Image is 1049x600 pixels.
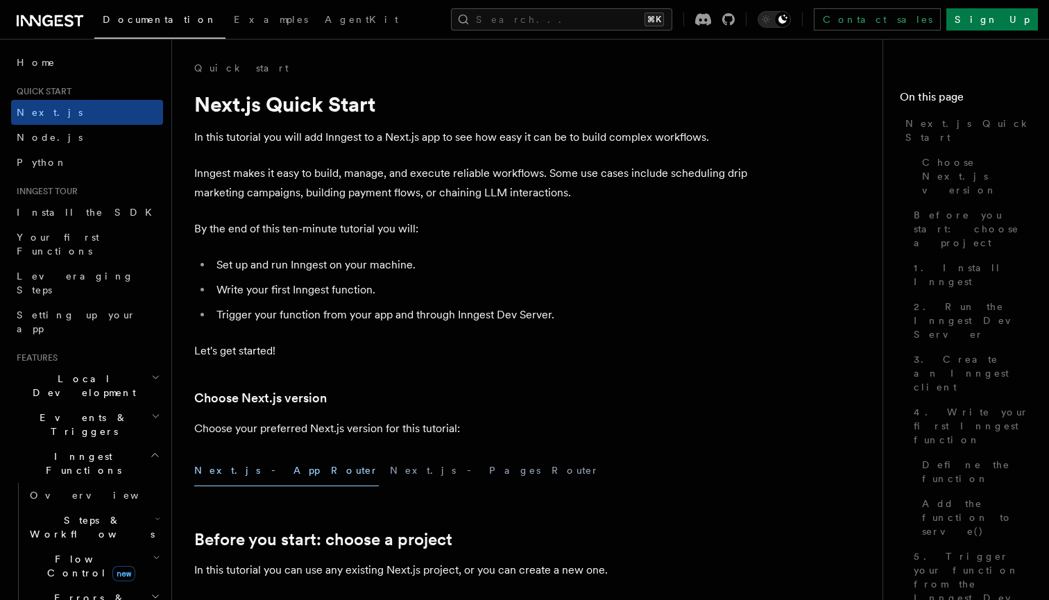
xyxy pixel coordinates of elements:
p: Inngest makes it easy to build, manage, and execute reliable workflows. Some use cases include sc... [194,164,749,203]
a: 2. Run the Inngest Dev Server [908,294,1032,347]
button: Next.js - App Router [194,455,379,486]
span: Define the function [922,458,1032,486]
li: Trigger your function from your app and through Inngest Dev Server. [212,305,749,325]
span: Steps & Workflows [24,513,155,541]
h1: Next.js Quick Start [194,92,749,117]
span: 1. Install Inngest [914,261,1032,289]
span: Add the function to serve() [922,497,1032,538]
a: Install the SDK [11,200,163,225]
a: Add the function to serve() [916,491,1032,544]
span: Documentation [103,14,217,25]
button: Flow Controlnew [24,547,163,585]
button: Local Development [11,366,163,405]
span: Install the SDK [17,207,160,218]
a: Quick start [194,61,289,75]
a: Choose Next.js version [916,150,1032,203]
span: Quick start [11,86,71,97]
span: 3. Create an Inngest client [914,352,1032,394]
span: Examples [234,14,308,25]
span: Setting up your app [17,309,136,334]
span: Next.js Quick Start [905,117,1032,144]
a: Choose Next.js version [194,388,327,408]
a: Setting up your app [11,302,163,341]
span: 4. Write your first Inngest function [914,405,1032,447]
kbd: ⌘K [645,12,664,26]
span: Inngest tour [11,186,78,197]
a: Overview [24,483,163,508]
span: Features [11,352,58,363]
a: 1. Install Inngest [908,255,1032,294]
button: Toggle dark mode [758,11,791,28]
button: Next.js - Pages Router [390,455,599,486]
p: Let's get started! [194,341,749,361]
a: 4. Write your first Inngest function [908,400,1032,452]
span: Node.js [17,132,83,143]
a: Node.js [11,125,163,150]
a: Python [11,150,163,175]
p: By the end of this ten-minute tutorial you will: [194,219,749,239]
a: Before you start: choose a project [194,530,452,549]
a: 3. Create an Inngest client [908,347,1032,400]
span: Events & Triggers [11,411,151,438]
h4: On this page [900,89,1032,111]
p: Choose your preferred Next.js version for this tutorial: [194,419,749,438]
span: Choose Next.js version [922,155,1032,197]
a: Define the function [916,452,1032,491]
button: Steps & Workflows [24,508,163,547]
li: Set up and run Inngest on your machine. [212,255,749,275]
span: AgentKit [325,14,398,25]
button: Events & Triggers [11,405,163,444]
span: Local Development [11,372,151,400]
span: Overview [30,490,173,501]
a: AgentKit [316,4,407,37]
a: Examples [225,4,316,37]
span: Inngest Functions [11,449,150,477]
a: Next.js [11,100,163,125]
span: Python [17,157,67,168]
span: Home [17,55,56,69]
span: new [112,566,135,581]
a: Sign Up [946,8,1038,31]
span: Leveraging Steps [17,271,134,295]
a: Contact sales [814,8,941,31]
a: Your first Functions [11,225,163,264]
a: Next.js Quick Start [900,111,1032,150]
span: 2. Run the Inngest Dev Server [914,300,1032,341]
p: In this tutorial you will add Inngest to a Next.js app to see how easy it can be to build complex... [194,128,749,147]
p: In this tutorial you can use any existing Next.js project, or you can create a new one. [194,560,749,580]
a: Leveraging Steps [11,264,163,302]
span: Your first Functions [17,232,99,257]
span: Next.js [17,107,83,118]
a: Before you start: choose a project [908,203,1032,255]
a: Home [11,50,163,75]
span: Before you start: choose a project [914,208,1032,250]
li: Write your first Inngest function. [212,280,749,300]
a: Documentation [94,4,225,39]
button: Inngest Functions [11,444,163,483]
button: Search...⌘K [451,8,672,31]
span: Flow Control [24,552,153,580]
